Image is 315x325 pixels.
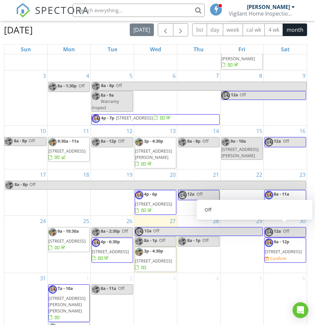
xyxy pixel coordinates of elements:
[39,126,47,137] a: Go to August 10, 2025
[298,216,307,227] a: Go to August 30, 2025
[4,216,48,273] td: Go to August 24, 2025
[301,71,307,81] a: Go to August 9, 2025
[220,169,263,216] td: Go to August 22, 2025
[222,138,230,147] img: img_6259.jpg
[265,239,273,247] img: img_2123.jpg
[265,228,273,237] img: img_2123.jpg
[298,170,307,180] a: Go to August 23, 2025
[92,249,129,255] span: [STREET_ADDRESS]
[135,228,143,236] img: img_2123.jpg
[101,92,114,98] span: 8a - 9a
[135,138,143,147] img: img_6259.jpg
[91,70,134,126] td: Go to August 5, 2025
[101,239,120,245] span: 4p - 6:30p
[168,216,177,227] a: Go to August 27, 2025
[283,138,289,144] span: Off
[135,248,172,270] a: 3p - 4:30p [STREET_ADDRESS]
[135,191,143,200] img: img_2123.jpg
[92,92,100,101] img: img_6259.jpg
[85,273,90,284] a: Go to September 1, 2025
[168,126,177,137] a: Go to August 13, 2025
[158,23,173,37] button: Previous month
[29,182,36,188] span: Off
[48,126,91,169] td: Go to August 11, 2025
[116,115,153,121] span: [STREET_ADDRESS]
[263,169,307,216] td: Go to August 23, 2025
[187,138,200,144] span: 8a - 8p
[49,83,57,91] img: img_6259.jpg
[57,138,79,144] span: 9:30a - 11a
[92,115,219,125] a: 4p - 7p [STREET_ADDRESS]
[265,191,305,213] a: 8a - 11a [STREET_ADDRESS][US_STATE]
[212,216,220,227] a: Go to August 28, 2025
[92,239,129,261] a: 4p - 6:30p [STREET_ADDRESS]
[135,247,176,272] a: 3p - 4:30p [STREET_ADDRESS]
[122,228,128,234] span: Off
[16,3,30,18] img: The Best Home Inspection Software - Spectora
[101,228,120,234] span: 8a - 2:30p
[128,71,134,81] a: Go to August 5, 2025
[274,239,289,245] span: 9a - 12p
[49,286,57,294] img: img_2123.jpg
[240,92,246,98] span: Off
[258,71,263,81] a: Go to August 8, 2025
[62,45,76,54] a: Monday
[159,238,165,244] span: Off
[135,137,176,169] a: 3p - 4:30p [STREET_ADDRESS][PERSON_NAME]
[255,126,263,137] a: Go to August 15, 2025
[263,70,307,126] td: Go to August 9, 2025
[247,4,290,11] div: [PERSON_NAME]
[274,138,281,144] span: 12a
[274,191,289,197] span: 8a - 11a
[91,115,220,125] a: 4p - 7p [STREET_ADDRESS]
[118,286,124,292] span: Off
[215,273,220,284] a: Go to September 4, 2025
[91,216,134,273] td: Go to August 26, 2025
[128,273,134,284] a: Go to September 2, 2025
[222,147,259,159] span: [STREET_ADDRESS][PERSON_NAME]
[116,83,122,89] span: Off
[125,170,134,180] a: Go to August 19, 2025
[39,170,47,180] a: Go to August 17, 2025
[101,115,115,125] span: 4p - 7p
[134,126,177,169] td: Go to August 13, 2025
[263,126,307,169] td: Go to August 16, 2025
[85,71,90,81] a: Go to August 4, 2025
[49,228,57,237] img: img_6259.jpg
[270,256,286,261] div: Confirm
[48,216,91,273] td: Go to August 25, 2025
[49,138,86,161] a: 9:30a - 11a [STREET_ADDRESS]
[92,115,100,123] img: img_2123.jpg
[14,138,27,146] span: 8a - 8p
[92,286,100,294] img: img_6259.jpg
[135,248,143,256] img: img_6259.jpg
[265,201,302,213] span: [STREET_ADDRESS][US_STATE]
[92,99,119,111] span: Warranty Inspect
[92,138,100,147] img: img_6259.jpg
[135,148,172,161] span: [STREET_ADDRESS][PERSON_NAME]
[301,273,307,284] a: Go to September 6, 2025
[196,191,203,197] span: Off
[177,169,220,216] td: Go to August 21, 2025
[134,216,177,273] td: Go to August 27, 2025
[264,238,306,263] a: 9a - 12p [STREET_ADDRESS] Confirm
[264,24,283,37] button: 4 wk
[39,273,47,284] a: Go to August 31, 2025
[220,216,263,273] td: Go to August 29, 2025
[134,70,177,126] td: Go to August 6, 2025
[237,45,247,54] a: Friday
[265,256,286,262] a: Confirm
[223,24,243,37] button: week
[265,249,302,255] span: [STREET_ADDRESS]
[101,286,116,292] span: 8a - 11a
[91,126,134,169] td: Go to August 12, 2025
[135,238,143,246] img: img_6259.jpg
[82,170,90,180] a: Go to August 18, 2025
[173,23,189,37] button: Next month
[144,191,157,197] span: 4p - 6p
[202,238,209,244] span: Off
[101,138,116,144] span: 8a - 12p
[265,191,273,200] img: img_2123.jpg
[125,126,134,137] a: Go to August 12, 2025
[293,302,308,318] div: Open Intercom Messenger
